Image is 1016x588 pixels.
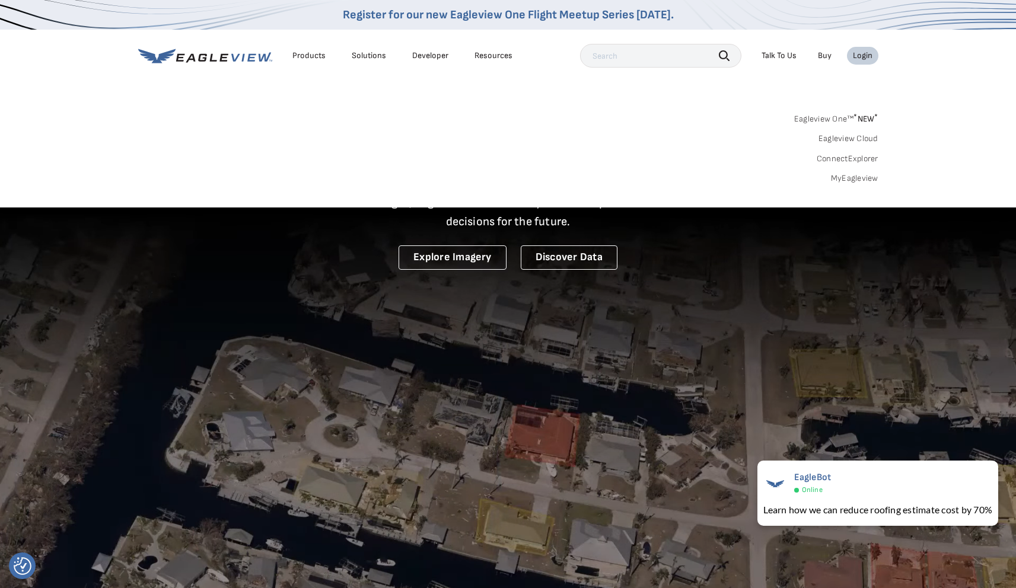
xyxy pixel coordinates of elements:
[580,44,741,68] input: Search
[794,472,832,483] span: EagleBot
[763,472,787,496] img: EagleBot
[474,50,512,61] div: Resources
[292,50,326,61] div: Products
[802,485,823,494] span: Online
[412,50,448,61] a: Developer
[14,557,31,575] img: Revisit consent button
[343,8,674,22] a: Register for our new Eagleview One Flight Meetup Series [DATE].
[818,133,878,144] a: Eagleview Cloud
[399,245,507,270] a: Explore Imagery
[763,503,992,517] div: Learn how we can reduce roofing estimate cost by 70%
[817,154,878,164] a: ConnectExplorer
[14,557,31,575] button: Consent Preferences
[352,50,386,61] div: Solutions
[762,50,797,61] div: Talk To Us
[853,114,878,124] span: NEW
[794,110,878,124] a: Eagleview One™*NEW*
[521,245,617,270] a: Discover Data
[853,50,872,61] div: Login
[818,50,832,61] a: Buy
[831,173,878,184] a: MyEagleview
